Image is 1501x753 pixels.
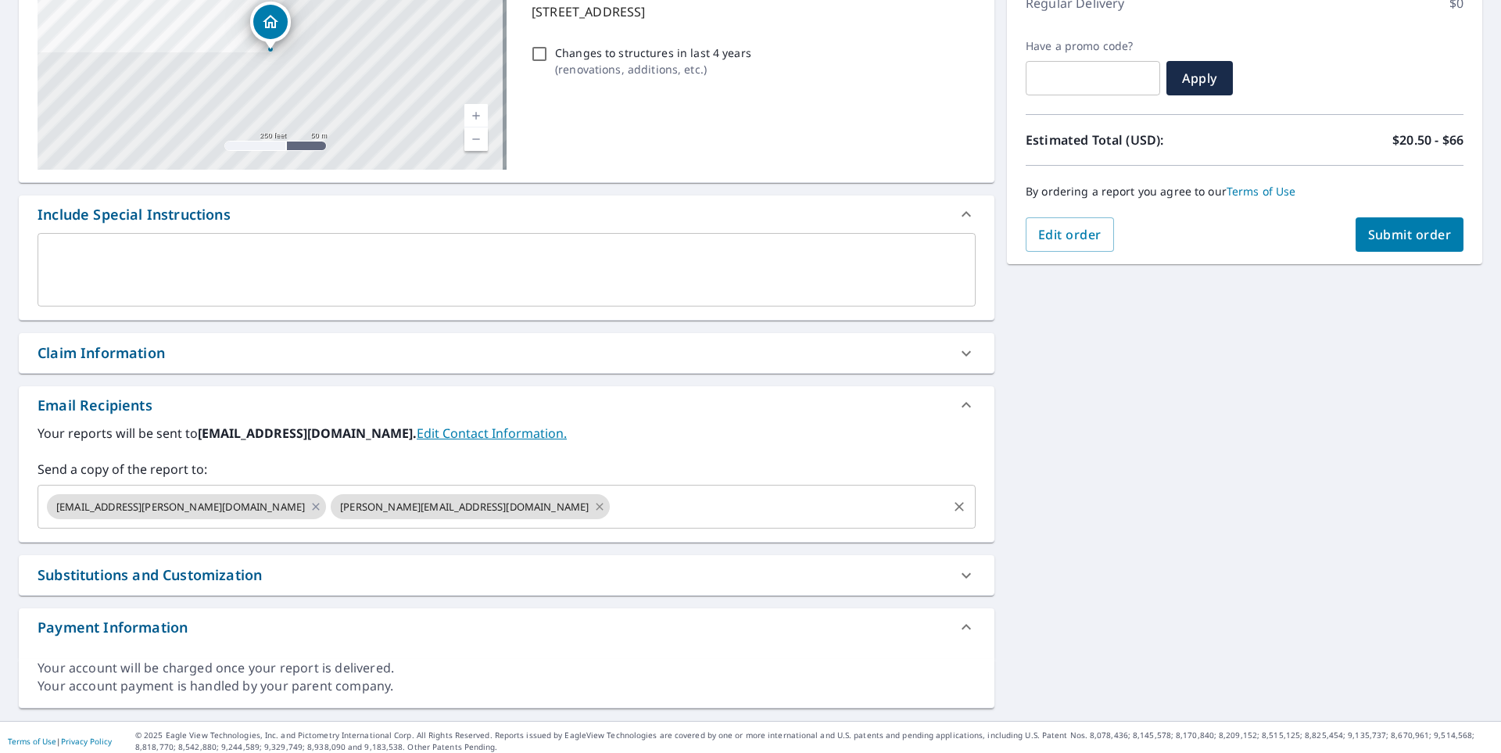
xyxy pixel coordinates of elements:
[948,496,970,518] button: Clear
[8,737,112,746] p: |
[331,500,598,515] span: [PERSON_NAME][EMAIL_ADDRESS][DOMAIN_NAME]
[38,565,262,586] div: Substitutions and Customization
[38,424,976,443] label: Your reports will be sent to
[1179,70,1220,87] span: Apply
[331,494,610,519] div: [PERSON_NAME][EMAIL_ADDRESS][DOMAIN_NAME]
[1356,217,1464,252] button: Submit order
[19,195,994,233] div: Include Special Instructions
[417,425,567,442] a: EditContactInfo
[1026,185,1463,199] p: By ordering a report you agree to our
[555,61,751,77] p: ( renovations, additions, etc. )
[61,736,112,747] a: Privacy Policy
[38,617,188,638] div: Payment Information
[1166,61,1233,95] button: Apply
[38,342,165,364] div: Claim Information
[38,659,976,677] div: Your account will be charged once your report is delivered.
[38,460,976,479] label: Send a copy of the report to:
[19,608,994,646] div: Payment Information
[47,494,326,519] div: [EMAIL_ADDRESS][PERSON_NAME][DOMAIN_NAME]
[1392,131,1463,149] p: $20.50 - $66
[38,395,152,416] div: Email Recipients
[38,677,976,695] div: Your account payment is handled by your parent company.
[1026,39,1160,53] label: Have a promo code?
[464,104,488,127] a: Current Level 17, Zoom In
[198,425,417,442] b: [EMAIL_ADDRESS][DOMAIN_NAME].
[250,2,291,50] div: Dropped pin, building 1, Residential property, 8221 Keats Ave Yucca Valley, CA 92284
[19,386,994,424] div: Email Recipients
[464,127,488,151] a: Current Level 17, Zoom Out
[1368,226,1452,243] span: Submit order
[38,204,231,225] div: Include Special Instructions
[8,736,56,747] a: Terms of Use
[19,333,994,373] div: Claim Information
[1038,226,1102,243] span: Edit order
[1026,131,1245,149] p: Estimated Total (USD):
[19,555,994,595] div: Substitutions and Customization
[1227,184,1296,199] a: Terms of Use
[47,500,314,515] span: [EMAIL_ADDRESS][PERSON_NAME][DOMAIN_NAME]
[135,730,1493,753] p: © 2025 Eagle View Technologies, Inc. and Pictometry International Corp. All Rights Reserved. Repo...
[532,2,969,21] p: [STREET_ADDRESS]
[1026,217,1114,252] button: Edit order
[555,45,751,61] p: Changes to structures in last 4 years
